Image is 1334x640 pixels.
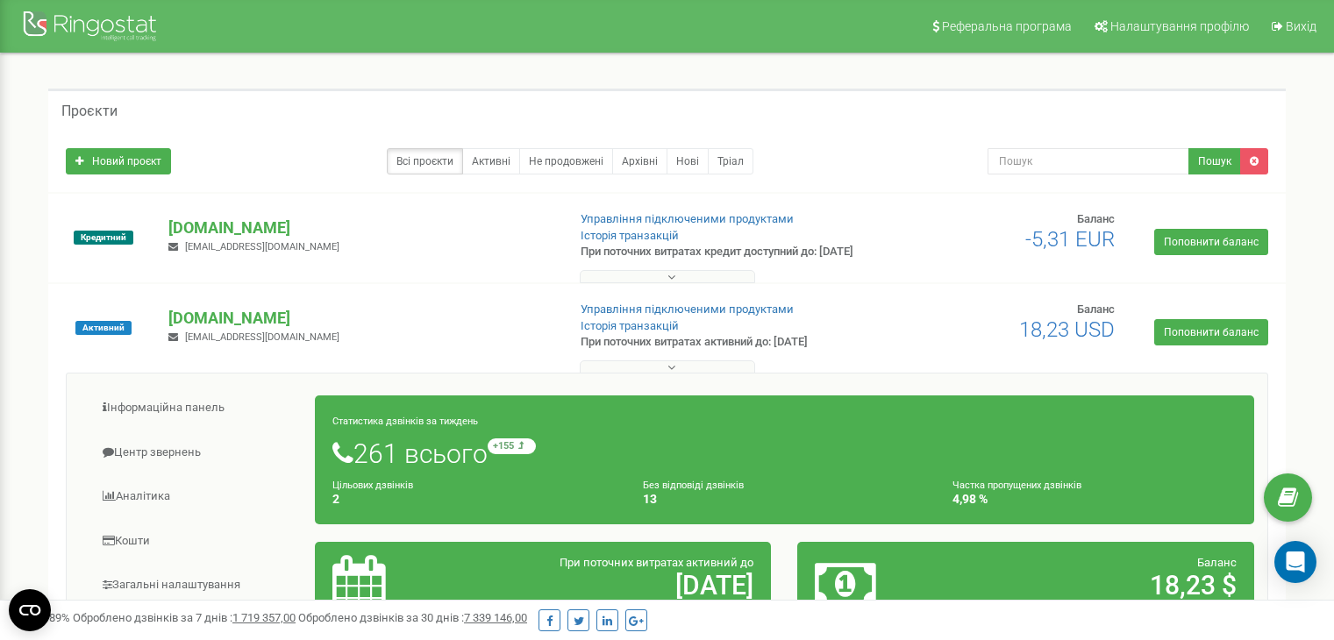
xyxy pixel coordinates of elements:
[73,611,296,624] span: Оброблено дзвінків за 7 днів :
[168,217,552,239] p: [DOMAIN_NAME]
[581,229,679,242] a: Історія транзакцій
[185,331,339,343] span: [EMAIL_ADDRESS][DOMAIN_NAME]
[80,431,316,474] a: Центр звернень
[1197,556,1237,569] span: Баланс
[61,103,118,119] h5: Проєкти
[74,231,133,245] span: Кредитний
[581,212,794,225] a: Управління підключеними продуктами
[298,611,527,624] span: Оброблено дзвінків за 30 днів :
[560,556,753,569] span: При поточних витратах активний до
[1025,227,1115,252] span: -5,31 EUR
[581,319,679,332] a: Історія транзакцій
[1188,148,1241,174] button: Пошук
[168,307,552,330] p: [DOMAIN_NAME]
[464,611,527,624] u: 7 339 146,00
[1077,212,1115,225] span: Баланс
[988,148,1189,174] input: Пошук
[952,480,1081,491] small: Частка пропущених дзвінків
[482,571,753,600] h2: [DATE]
[965,571,1237,600] h2: 18,23 $
[332,438,1237,468] h1: 261 всього
[667,148,709,174] a: Нові
[332,493,617,506] h4: 2
[519,148,613,174] a: Не продовжені
[332,480,413,491] small: Цільових дзвінків
[80,475,316,518] a: Аналiтика
[1110,19,1249,33] span: Налаштування профілю
[1274,541,1316,583] div: Open Intercom Messenger
[80,387,316,430] a: Інформаційна панель
[643,480,744,491] small: Без відповіді дзвінків
[462,148,520,174] a: Активні
[9,589,51,631] button: Open CMP widget
[332,416,478,427] small: Статистика дзвінків за тиждень
[232,611,296,624] u: 1 719 357,00
[643,493,927,506] h4: 13
[488,438,536,454] small: +155
[1077,302,1115,316] span: Баланс
[80,564,316,607] a: Загальні налаштування
[708,148,753,174] a: Тріал
[581,334,861,351] p: При поточних витратах активний до: [DATE]
[1019,317,1115,342] span: 18,23 USD
[80,520,316,563] a: Кошти
[75,321,132,335] span: Активний
[1154,229,1268,255] a: Поповнити баланс
[942,19,1072,33] span: Реферальна програма
[1286,19,1316,33] span: Вихід
[612,148,667,174] a: Архівні
[1154,319,1268,345] a: Поповнити баланс
[66,148,171,174] a: Новий проєкт
[952,493,1237,506] h4: 4,98 %
[581,244,861,260] p: При поточних витратах кредит доступний до: [DATE]
[581,302,794,316] a: Управління підключеними продуктами
[185,241,339,252] span: [EMAIL_ADDRESS][DOMAIN_NAME]
[387,148,463,174] a: Всі проєкти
